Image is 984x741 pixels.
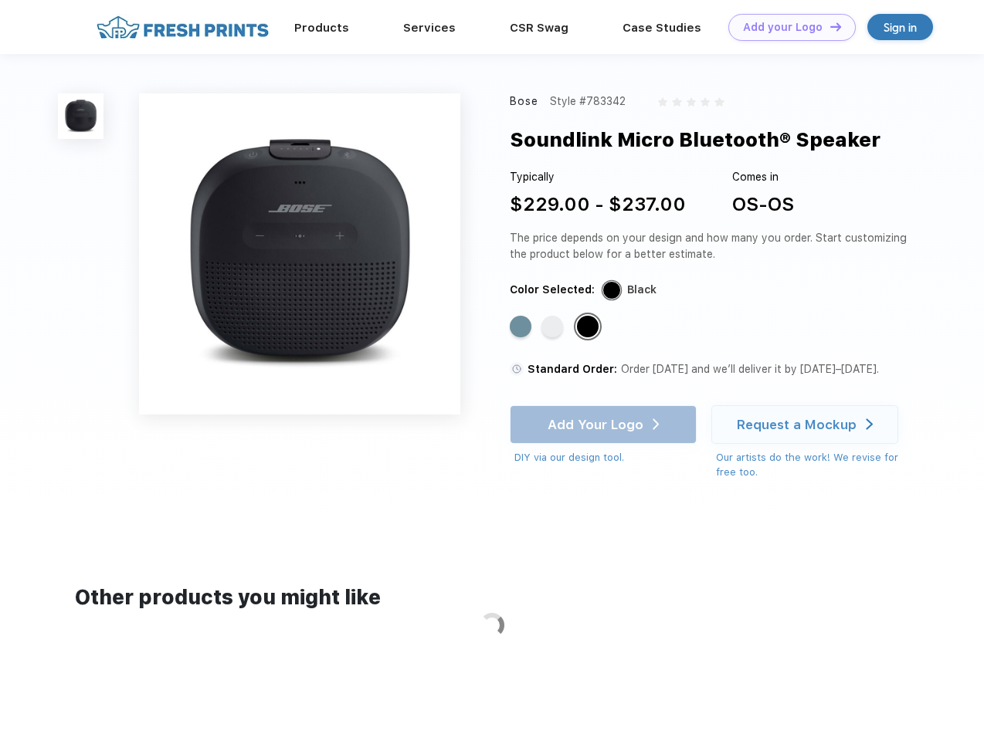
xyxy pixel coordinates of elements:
[139,93,460,414] img: func=resize&h=640
[737,417,857,432] div: Request a Mockup
[510,230,913,262] div: The price depends on your design and how many you order. Start customizing the product below for ...
[716,450,913,480] div: Our artists do the work! We revise for free too.
[510,282,595,298] div: Color Selected:
[528,363,617,375] span: Standard Order:
[714,97,724,107] img: gray_star.svg
[510,191,686,218] div: $229.00 - $237.00
[743,21,823,34] div: Add your Logo
[510,362,524,376] img: standard order
[867,14,933,40] a: Sign in
[577,316,599,337] div: Black
[514,450,697,465] div: DIY via our design tool.
[866,418,873,430] img: white arrow
[92,14,273,41] img: fo%20logo%202.webp
[732,169,794,185] div: Comes in
[830,22,841,31] img: DT
[510,125,881,154] div: Soundlink Micro Bluetooth® Speaker
[510,316,531,337] div: Stone Blue
[701,97,710,107] img: gray_star.svg
[403,21,456,35] a: Services
[510,93,539,110] div: Bose
[884,19,917,36] div: Sign in
[621,363,879,375] span: Order [DATE] and we’ll deliver it by [DATE]–[DATE].
[687,97,696,107] img: gray_star.svg
[75,583,908,613] div: Other products you might like
[732,191,794,218] div: OS-OS
[672,97,681,107] img: gray_star.svg
[58,93,103,139] img: func=resize&h=100
[627,282,657,298] div: Black
[510,169,686,185] div: Typically
[658,97,667,107] img: gray_star.svg
[510,21,568,35] a: CSR Swag
[541,316,563,337] div: White Smoke
[294,21,349,35] a: Products
[550,93,626,110] div: Style #783342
